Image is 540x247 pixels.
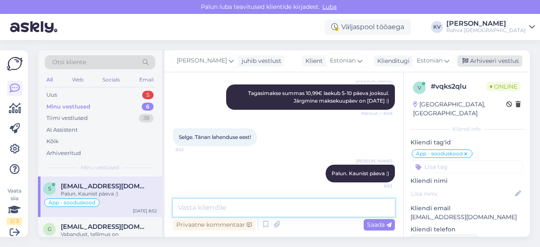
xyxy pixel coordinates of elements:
[101,74,121,85] div: Socials
[410,125,523,133] div: Kliendi info
[48,226,51,232] span: g
[138,74,155,85] div: Email
[46,137,59,146] div: Kõik
[175,147,207,153] span: 8:52
[367,221,391,228] span: Saada
[410,160,523,173] input: Lisa tag
[46,114,88,122] div: Tiimi vestlused
[70,74,85,85] div: Web
[177,56,227,65] span: [PERSON_NAME]
[46,103,90,111] div: Minu vestlused
[410,213,523,222] p: [EMAIL_ADDRESS][DOMAIN_NAME]
[173,219,255,231] div: Privaatne kommentaar
[410,204,523,213] p: Kliendi email
[81,164,119,171] span: Minu vestlused
[142,91,154,99] div: 5
[431,21,443,33] div: KV
[133,208,157,214] div: [DATE] 8:52
[49,200,95,205] span: Äpp - sooduskood
[361,183,392,189] span: 8:53
[179,134,251,140] span: Selge. Tänan lahenduse eest!
[416,151,463,156] span: Äpp - sooduskood
[418,84,421,91] span: v
[431,81,486,92] div: # vqks2qlu
[324,19,411,35] div: Väljaspool tööaega
[48,185,51,192] span: s
[61,190,157,198] div: Palun. Kaunist päeva :)
[7,217,22,225] div: 2 / 3
[356,78,392,84] span: [PERSON_NAME]
[486,82,521,91] span: Online
[410,234,478,245] div: Küsi telefoninumbrit
[61,231,157,246] div: Vabandust, tellimus on [PERSON_NAME] tagasi saabunud. Kas saadame paki uuesti välja Tallinna Põhj...
[413,100,506,118] div: [GEOGRAPHIC_DATA], [GEOGRAPHIC_DATA]
[410,176,523,185] p: Kliendi nimi
[457,55,522,67] div: Arhiveeri vestlus
[61,182,148,190] span: siiri@iap.ee
[61,223,148,231] span: gerli129@gmail.com
[320,3,339,11] span: Luba
[142,103,154,111] div: 6
[356,158,392,164] span: [PERSON_NAME]
[46,126,78,134] div: AI Assistent
[410,225,523,234] p: Kliendi telefon
[417,56,443,65] span: Estonian
[302,57,323,65] div: Klient
[374,57,410,65] div: Klienditugi
[361,110,392,117] span: Nähtud ✓ 8:49
[330,56,356,65] span: Estonian
[446,20,526,27] div: [PERSON_NAME]
[7,187,22,225] div: Vaata siia
[446,27,526,34] div: Rahva [DEMOGRAPHIC_DATA]
[410,138,523,147] p: Kliendi tag'id
[248,90,390,104] span: Tagasimakse summas 10,99€ laekub 5-10 päeva jooksul. Järgmine maksekuupäev on [DATE] :)
[238,57,281,65] div: juhib vestlust
[52,58,86,67] span: Otsi kliente
[139,114,154,122] div: 38
[7,57,23,71] img: Askly Logo
[46,91,57,99] div: Uus
[45,74,54,85] div: All
[332,170,389,176] span: Palun. Kaunist päeva :)
[446,20,535,34] a: [PERSON_NAME]Rahva [DEMOGRAPHIC_DATA]
[411,189,513,198] input: Lisa nimi
[46,149,81,157] div: Arhiveeritud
